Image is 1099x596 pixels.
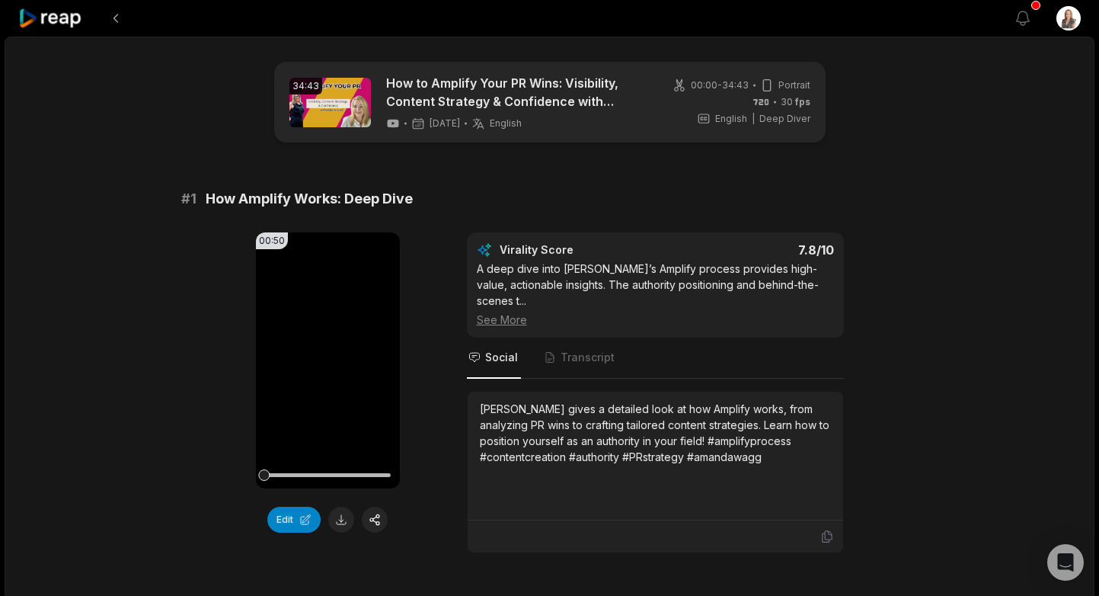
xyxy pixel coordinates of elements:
div: See More [477,312,834,328]
span: Social [485,350,518,365]
span: [DATE] [430,117,460,130]
button: Edit [267,507,321,533]
span: Transcript [561,350,615,365]
div: A deep dive into [PERSON_NAME]’s Amplify process provides high-value, actionable insights. The au... [477,261,834,328]
span: | [752,112,755,126]
div: Virality Score [500,242,663,258]
span: English [490,117,522,130]
span: 00:00 - 34:43 [691,79,749,92]
nav: Tabs [467,338,844,379]
span: 30 [781,95,810,109]
span: # 1 [181,188,196,210]
video: Your browser does not support mp4 format. [256,232,400,489]
div: 7.8 /10 [670,242,834,258]
div: Open Intercom Messenger [1047,544,1084,581]
span: Portrait [778,79,810,92]
div: [PERSON_NAME] gives a detailed look at how Amplify works, from analyzing PR wins to crafting tail... [480,401,831,465]
span: fps [795,96,810,107]
a: How to Amplify Your PR Wins: Visibility, Content Strategy & Confidence with [PERSON_NAME] [386,74,649,111]
span: English [715,112,747,126]
span: How Amplify Works: Deep Dive [206,188,413,210]
span: Deep Diver [759,112,810,126]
